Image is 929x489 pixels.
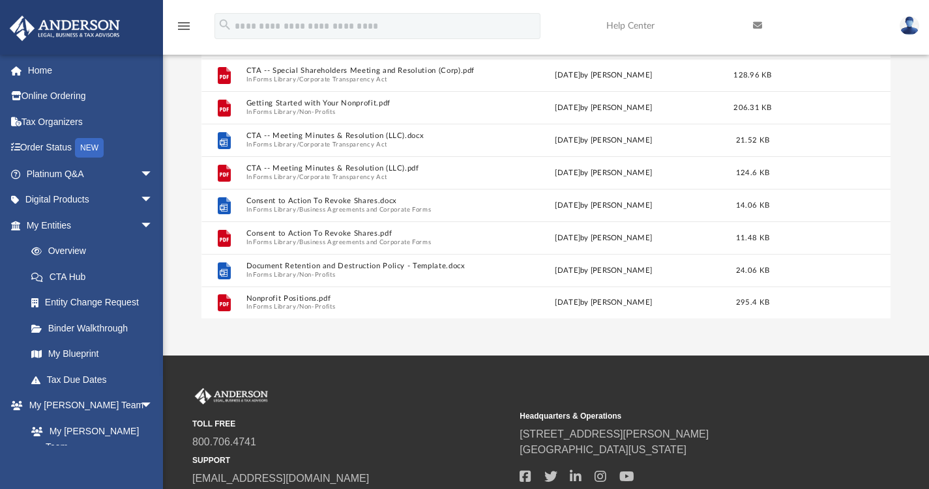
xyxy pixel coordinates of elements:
img: User Pic [900,16,919,35]
a: [EMAIL_ADDRESS][DOMAIN_NAME] [192,473,369,484]
button: Forms Library [253,173,296,181]
button: Forms Library [253,107,296,116]
button: Corporate Transparency Act [299,75,387,83]
span: / [297,173,299,181]
div: [DATE] by [PERSON_NAME] [486,102,721,113]
span: 14.06 KB [736,201,769,208]
span: arrow_drop_down [140,393,166,419]
a: Binder Walkthrough [18,315,173,341]
span: 295.4 KB [736,299,769,306]
button: Business Agreements and Corporate Forms [299,238,431,246]
span: In [246,205,480,214]
span: 21.52 KB [736,136,769,143]
i: menu [176,18,192,34]
a: Digital Productsarrow_drop_down [9,187,173,213]
span: In [246,75,480,83]
a: My [PERSON_NAME] Team [18,418,160,460]
div: grid [201,49,891,319]
span: In [246,238,480,246]
a: My Blueprint [18,341,166,367]
span: 11.48 KB [736,234,769,241]
a: menu [176,25,192,34]
button: CTA -- Special Shareholders Meeting and Resolution (Corp).pdf [246,66,480,75]
a: Tax Organizers [9,109,173,135]
a: Tax Due Dates [18,367,173,393]
button: Forms Library [253,205,296,214]
button: CTA -- Meeting Minutes & Resolution (LLC).docx [246,132,480,140]
button: Corporate Transparency Act [299,140,387,148]
span: arrow_drop_down [140,161,166,188]
span: / [297,140,299,148]
span: / [297,107,299,116]
a: CTA Hub [18,264,173,290]
button: Forms Library [253,238,296,246]
button: Forms Library [253,303,296,311]
small: TOLL FREE [192,418,510,430]
img: Anderson Advisors Platinum Portal [6,16,124,41]
a: Online Ordering [9,83,173,109]
span: / [297,205,299,214]
button: Forms Library [253,75,296,83]
span: / [297,238,299,246]
img: Anderson Advisors Platinum Portal [192,388,271,405]
small: SUPPORT [192,454,510,466]
a: Entity Change Request [18,290,173,316]
button: Non-Profits [299,107,335,116]
a: My [PERSON_NAME] Teamarrow_drop_down [9,393,166,419]
span: In [246,107,480,116]
a: Order StatusNEW [9,135,173,161]
a: [STREET_ADDRESS][PERSON_NAME] [520,428,709,440]
div: [DATE] by [PERSON_NAME] [486,232,721,244]
small: Headquarters & Operations [520,410,838,422]
span: 206.31 KB [733,104,771,111]
span: / [297,303,299,311]
a: Overview [18,238,173,264]
span: In [246,173,480,181]
div: NEW [75,138,104,158]
div: [DATE] by [PERSON_NAME] [486,199,721,211]
a: 800.706.4741 [192,436,256,447]
span: / [297,75,299,83]
button: Business Agreements and Corporate Forms [299,205,431,214]
button: Nonprofit Positions.pdf [246,294,480,302]
span: In [246,140,480,148]
button: CTA -- Meeting Minutes & Resolution (LLC).pdf [246,164,480,173]
a: My Entitiesarrow_drop_down [9,212,173,238]
button: Consent to Action To Revoke Shares.docx [246,197,480,205]
button: Consent to Action To Revoke Shares.pdf [246,229,480,238]
span: 24.06 KB [736,266,769,273]
span: arrow_drop_down [140,187,166,214]
button: Non-Profits [299,303,335,311]
div: [DATE] by [PERSON_NAME] [486,69,721,81]
button: Corporate Transparency Act [299,173,387,181]
button: Forms Library [253,270,296,279]
span: 128.96 KB [733,71,771,78]
a: Home [9,57,173,83]
span: 124.6 KB [736,169,769,176]
span: In [246,303,480,311]
button: Forms Library [253,140,296,148]
a: [GEOGRAPHIC_DATA][US_STATE] [520,444,686,455]
div: [DATE] by [PERSON_NAME] [486,297,721,309]
div: [DATE] by [PERSON_NAME] [486,134,721,146]
span: In [246,270,480,279]
button: Document Retention and Destruction Policy - Template.docx [246,262,480,270]
span: / [297,270,299,279]
span: arrow_drop_down [140,212,166,239]
i: search [218,18,232,32]
button: Getting Started with Your Nonprofit.pdf [246,99,480,107]
button: Non-Profits [299,270,335,279]
div: [DATE] by [PERSON_NAME] [486,167,721,178]
a: Platinum Q&Aarrow_drop_down [9,161,173,187]
div: [DATE] by [PERSON_NAME] [486,264,721,276]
